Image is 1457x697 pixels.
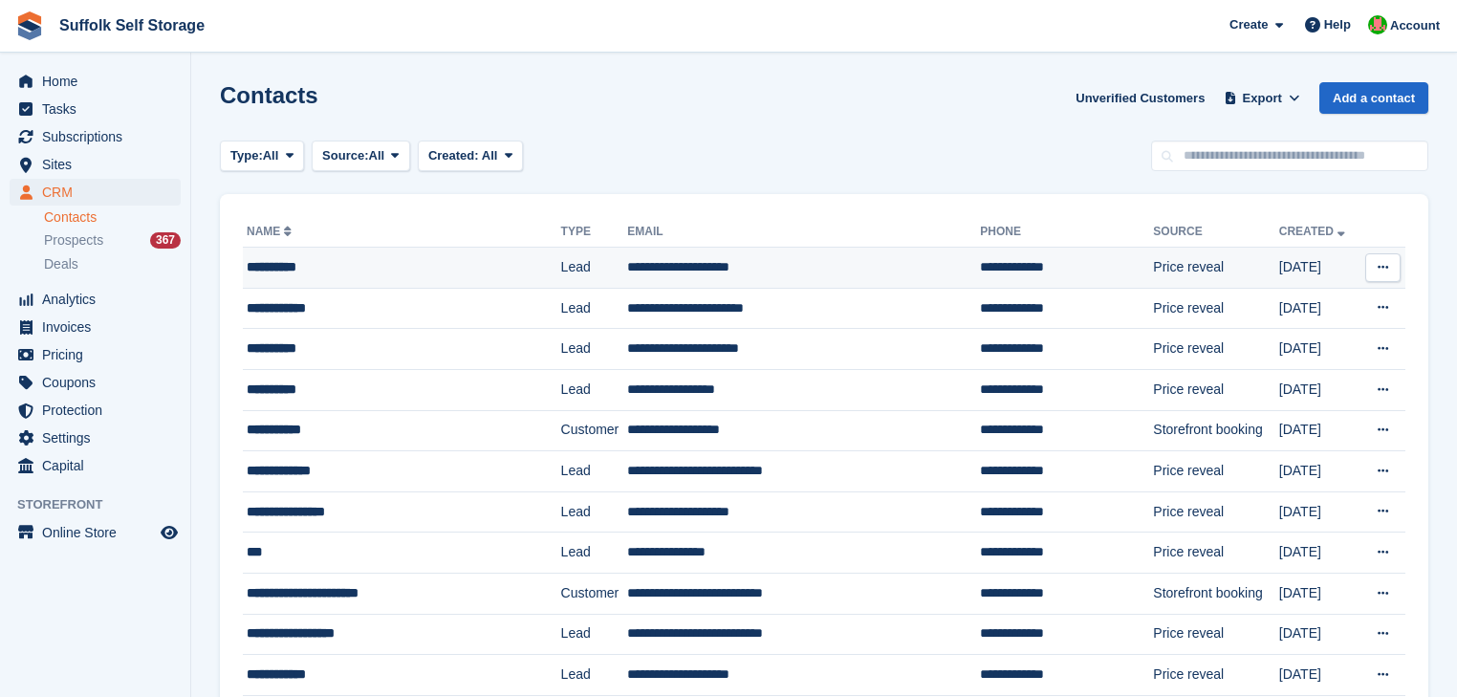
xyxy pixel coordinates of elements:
[1153,329,1278,370] td: Price reveal
[230,146,263,165] span: Type:
[1279,451,1359,492] td: [DATE]
[42,314,157,340] span: Invoices
[1153,533,1278,574] td: Price reveal
[561,573,628,614] td: Customer
[10,341,181,368] a: menu
[1279,369,1359,410] td: [DATE]
[44,208,181,227] a: Contacts
[1153,369,1278,410] td: Price reveal
[42,96,157,122] span: Tasks
[10,286,181,313] a: menu
[1279,614,1359,655] td: [DATE]
[15,11,44,40] img: stora-icon-8386f47178a22dfd0bd8f6a31ec36ba5ce8667c1dd55bd0f319d3a0aa187defe.svg
[428,148,479,163] span: Created:
[42,68,157,95] span: Home
[1153,288,1278,329] td: Price reveal
[10,96,181,122] a: menu
[1153,573,1278,614] td: Storefront booking
[42,179,157,206] span: CRM
[1153,410,1278,451] td: Storefront booking
[44,230,181,250] a: Prospects 367
[17,495,190,514] span: Storefront
[1068,82,1212,114] a: Unverified Customers
[42,369,157,396] span: Coupons
[10,151,181,178] a: menu
[561,614,628,655] td: Lead
[10,397,181,424] a: menu
[42,519,157,546] span: Online Store
[44,255,78,273] span: Deals
[150,232,181,249] div: 367
[1279,248,1359,289] td: [DATE]
[10,425,181,451] a: menu
[1324,15,1351,34] span: Help
[10,369,181,396] a: menu
[1153,451,1278,492] td: Price reveal
[627,217,980,248] th: Email
[1368,15,1387,34] img: David Caucutt
[42,123,157,150] span: Subscriptions
[10,123,181,150] a: menu
[1153,614,1278,655] td: Price reveal
[1279,573,1359,614] td: [DATE]
[561,451,628,492] td: Lead
[1390,16,1440,35] span: Account
[418,141,523,172] button: Created: All
[561,217,628,248] th: Type
[561,329,628,370] td: Lead
[561,410,628,451] td: Customer
[44,231,103,250] span: Prospects
[1243,89,1282,108] span: Export
[42,286,157,313] span: Analytics
[52,10,212,41] a: Suffolk Self Storage
[561,491,628,533] td: Lead
[158,521,181,544] a: Preview store
[1319,82,1428,114] a: Add a contact
[42,425,157,451] span: Settings
[1279,329,1359,370] td: [DATE]
[322,146,368,165] span: Source:
[482,148,498,163] span: All
[312,141,410,172] button: Source: All
[1153,248,1278,289] td: Price reveal
[42,341,157,368] span: Pricing
[10,68,181,95] a: menu
[10,179,181,206] a: menu
[1220,82,1304,114] button: Export
[10,452,181,479] a: menu
[10,519,181,546] a: menu
[247,225,295,238] a: Name
[44,254,181,274] a: Deals
[561,655,628,696] td: Lead
[1153,655,1278,696] td: Price reveal
[1279,655,1359,696] td: [DATE]
[1153,217,1278,248] th: Source
[980,217,1153,248] th: Phone
[1279,491,1359,533] td: [DATE]
[369,146,385,165] span: All
[10,314,181,340] a: menu
[1279,410,1359,451] td: [DATE]
[220,141,304,172] button: Type: All
[561,369,628,410] td: Lead
[1153,491,1278,533] td: Price reveal
[561,288,628,329] td: Lead
[220,82,318,108] h1: Contacts
[42,397,157,424] span: Protection
[561,533,628,574] td: Lead
[1229,15,1268,34] span: Create
[1279,533,1359,574] td: [DATE]
[561,248,628,289] td: Lead
[1279,288,1359,329] td: [DATE]
[42,151,157,178] span: Sites
[42,452,157,479] span: Capital
[263,146,279,165] span: All
[1279,225,1349,238] a: Created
